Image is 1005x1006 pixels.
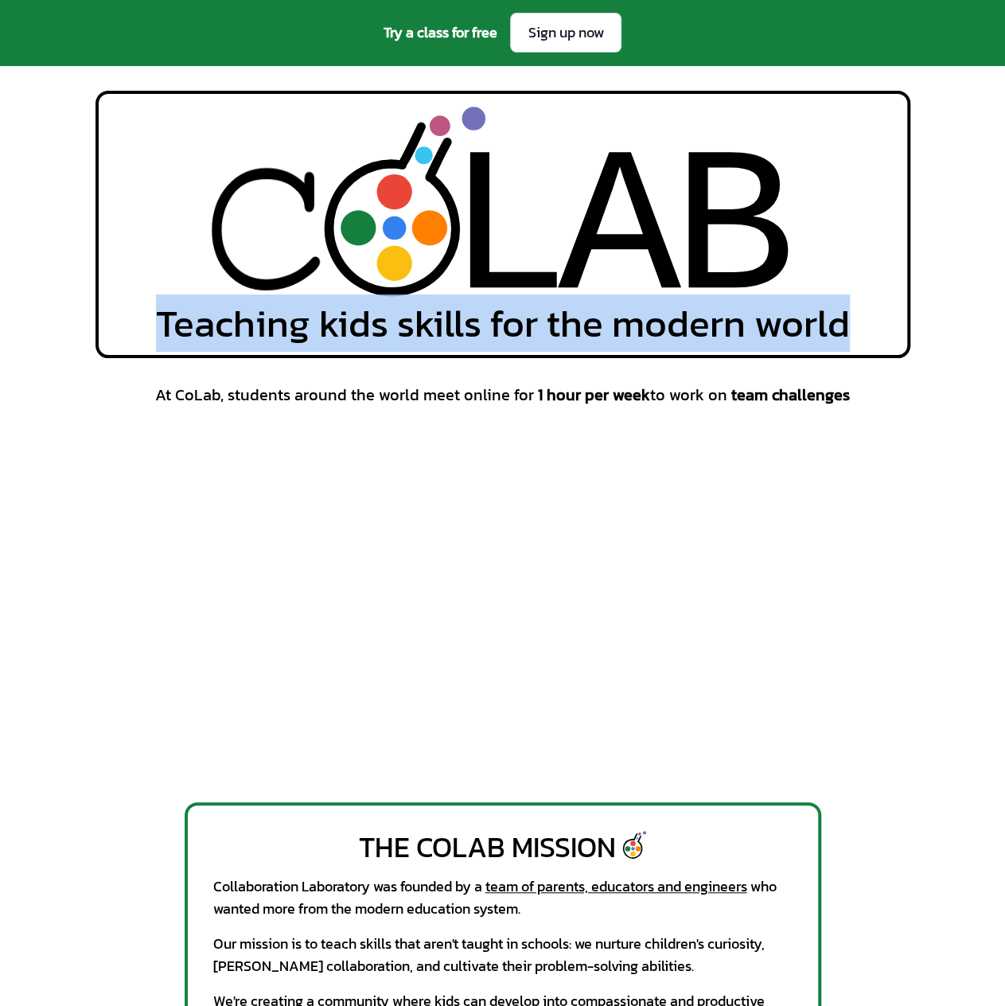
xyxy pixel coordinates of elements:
[384,21,497,44] span: Try a class for free
[558,110,681,357] div: A
[510,13,621,53] a: Sign up now
[213,933,793,977] div: Our mission is to teach skills that aren't taught in schools: we nurture children's curiosity, [P...
[446,110,570,357] div: L
[672,110,796,357] div: B
[359,831,616,863] div: The CoLab Mission
[731,383,850,407] span: team challenges
[156,304,850,342] span: Teaching kids skills for the modern world
[538,383,650,407] span: 1 hour per week
[485,875,747,897] a: team of parents, educators and engineers
[185,419,821,777] iframe: Welcome to Collaboration Laboratory!
[213,875,793,920] div: Collaboration Laboratory was founded by a who wanted more from the modern education system.
[155,384,850,406] span: At CoLab, students around the world meet online for to work on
